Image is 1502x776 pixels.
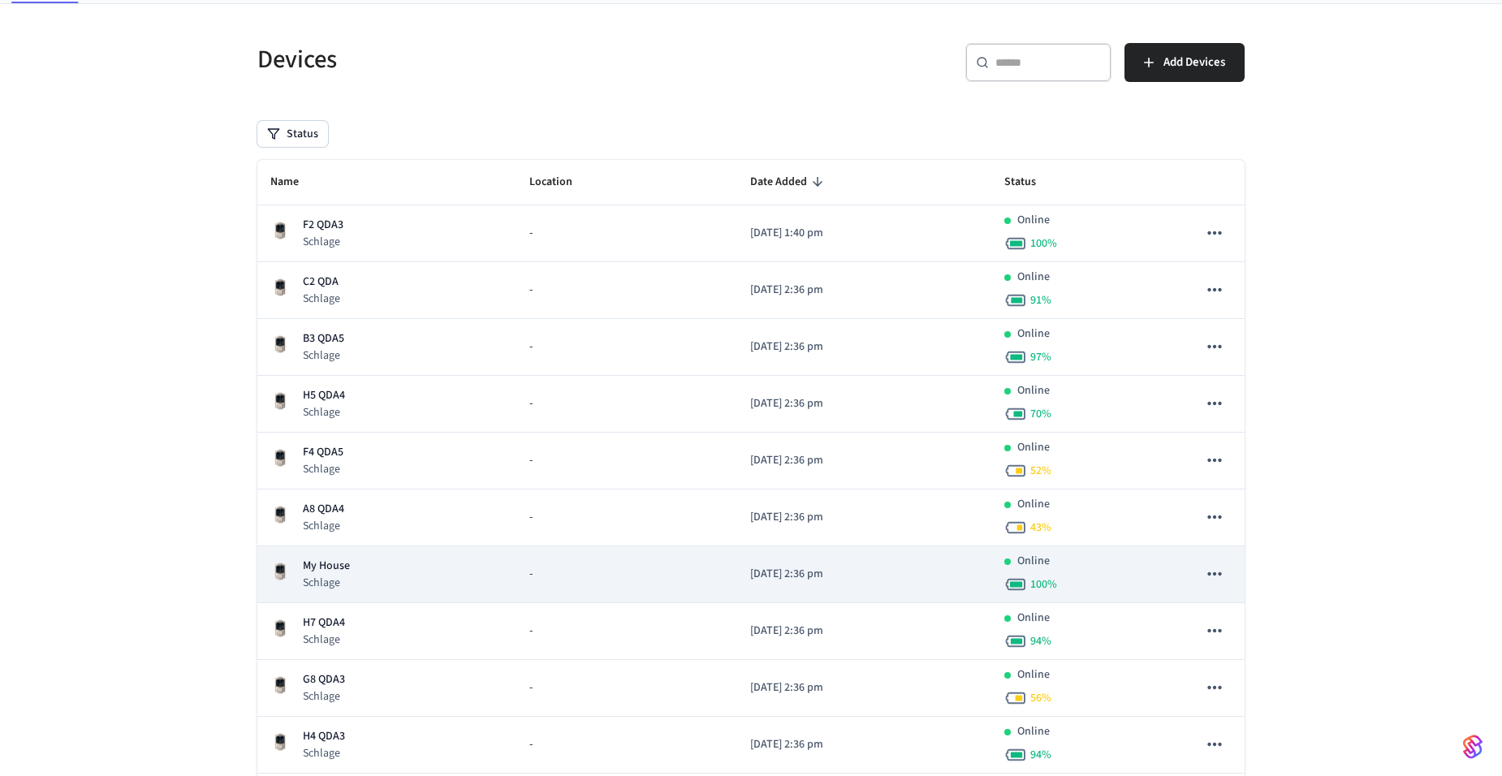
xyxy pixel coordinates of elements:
[529,509,533,526] span: -
[529,566,533,583] span: -
[750,509,979,526] p: [DATE] 2:36 pm
[1163,52,1225,73] span: Add Devices
[529,679,533,696] span: -
[303,461,343,477] p: Schlage
[303,728,345,745] p: H4 QDA3
[750,623,979,640] p: [DATE] 2:36 pm
[1017,496,1050,513] p: Online
[303,558,350,575] p: My House
[303,518,344,534] p: Schlage
[1017,382,1050,399] p: Online
[270,619,290,638] img: Schlage Sense Smart Deadbolt with Camelot Trim, Front
[303,632,345,648] p: Schlage
[270,675,290,695] img: Schlage Sense Smart Deadbolt with Camelot Trim, Front
[303,291,340,307] p: Schlage
[1030,463,1051,479] span: 52 %
[750,338,979,356] p: [DATE] 2:36 pm
[257,43,741,76] h5: Devices
[303,501,344,518] p: A8 QDA4
[529,338,533,356] span: -
[750,395,979,412] p: [DATE] 2:36 pm
[529,170,593,195] span: Location
[303,347,344,364] p: Schlage
[750,225,979,242] p: [DATE] 1:40 pm
[270,278,290,297] img: Schlage Sense Smart Deadbolt with Camelot Trim, Front
[303,745,345,761] p: Schlage
[1017,269,1050,286] p: Online
[529,395,533,412] span: -
[1017,325,1050,343] p: Online
[303,217,343,234] p: F2 QDA3
[1030,292,1051,308] span: 91 %
[1463,734,1483,760] img: SeamLogoGradient.69752ec5.svg
[303,274,340,291] p: C2 QDA
[750,679,979,696] p: [DATE] 2:36 pm
[303,234,343,250] p: Schlage
[270,732,290,752] img: Schlage Sense Smart Deadbolt with Camelot Trim, Front
[1030,349,1051,365] span: 97 %
[1030,235,1057,252] span: 100 %
[1017,553,1050,570] p: Online
[270,334,290,354] img: Schlage Sense Smart Deadbolt with Camelot Trim, Front
[270,170,320,195] span: Name
[1124,43,1245,82] button: Add Devices
[529,736,533,753] span: -
[529,225,533,242] span: -
[1030,690,1051,706] span: 56 %
[303,387,345,404] p: H5 QDA4
[270,562,290,581] img: Schlage Sense Smart Deadbolt with Camelot Trim, Front
[257,121,328,147] button: Status
[750,566,979,583] p: [DATE] 2:36 pm
[1030,406,1051,422] span: 70 %
[270,505,290,524] img: Schlage Sense Smart Deadbolt with Camelot Trim, Front
[1030,633,1051,649] span: 94 %
[270,391,290,411] img: Schlage Sense Smart Deadbolt with Camelot Trim, Front
[1030,519,1051,536] span: 43 %
[529,623,533,640] span: -
[1030,576,1057,593] span: 100 %
[1017,439,1050,456] p: Online
[1004,170,1057,195] span: Status
[303,444,343,461] p: F4 QDA5
[270,448,290,468] img: Schlage Sense Smart Deadbolt with Camelot Trim, Front
[1017,610,1050,627] p: Online
[1030,747,1051,763] span: 94 %
[750,452,979,469] p: [DATE] 2:36 pm
[1017,212,1050,229] p: Online
[529,282,533,299] span: -
[750,736,979,753] p: [DATE] 2:36 pm
[303,671,345,688] p: G8 QDA3
[750,170,828,195] span: Date Added
[1017,723,1050,740] p: Online
[750,282,979,299] p: [DATE] 2:36 pm
[303,614,345,632] p: H7 QDA4
[1017,666,1050,683] p: Online
[529,452,533,469] span: -
[303,575,350,591] p: Schlage
[303,688,345,705] p: Schlage
[270,221,290,240] img: Schlage Sense Smart Deadbolt with Camelot Trim, Front
[303,330,344,347] p: B3 QDA5
[303,404,345,420] p: Schlage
